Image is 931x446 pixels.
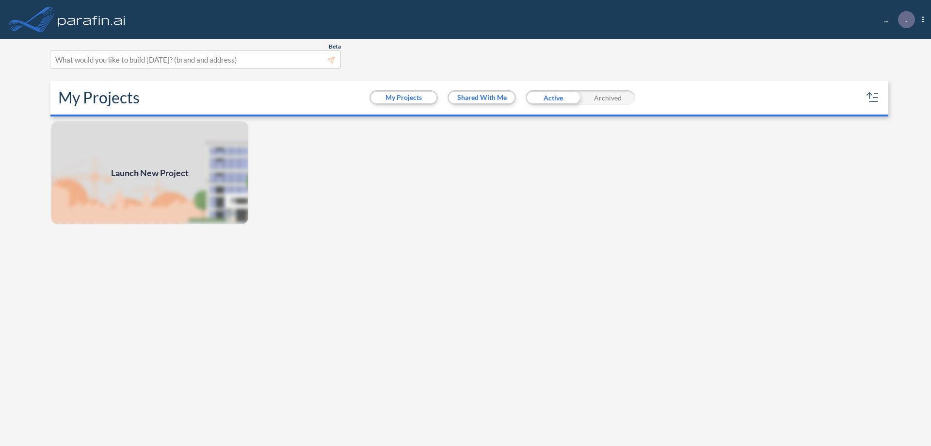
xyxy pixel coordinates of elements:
[865,90,881,105] button: sort
[526,90,580,105] div: Active
[905,15,907,24] p: .
[50,120,249,225] a: Launch New Project
[869,11,924,28] div: ...
[329,43,341,50] span: Beta
[371,92,436,103] button: My Projects
[58,88,140,107] h2: My Projects
[580,90,635,105] div: Archived
[50,120,249,225] img: add
[449,92,514,103] button: Shared With Me
[111,166,189,180] span: Launch New Project
[56,10,128,29] img: logo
